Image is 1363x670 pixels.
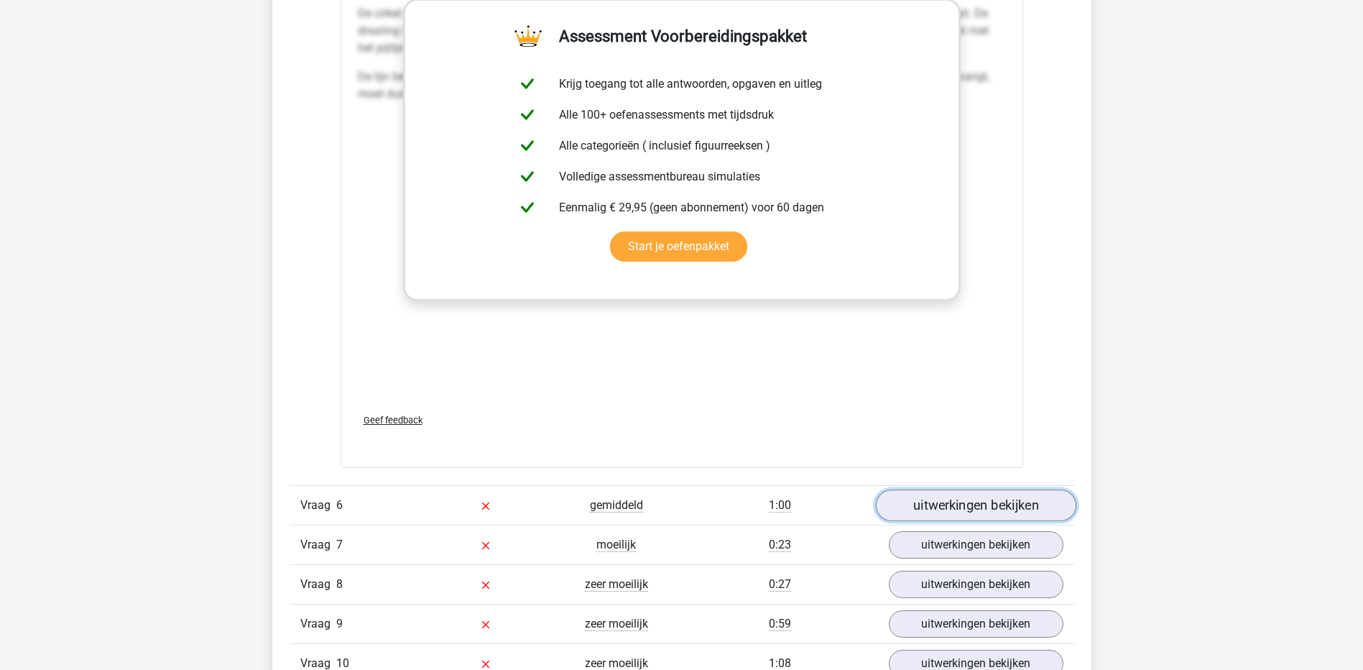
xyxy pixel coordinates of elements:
span: 10 [336,656,349,670]
a: Start je oefenpakket [610,231,747,262]
span: gemiddeld [590,498,643,513]
a: uitwerkingen bekijken [889,610,1063,638]
span: 7 [336,538,343,551]
span: Vraag [300,576,336,593]
a: uitwerkingen bekijken [875,490,1076,521]
span: Vraag [300,536,336,554]
span: moeilijk [596,538,636,552]
span: Vraag [300,497,336,514]
p: De cirkel draait eerst drie kwartslag tegen de klok in (te zien aan het pijltje op de cirkel). da... [358,5,1006,57]
span: 1:00 [769,498,791,513]
span: 0:27 [769,577,791,592]
span: 6 [336,498,343,512]
span: zeer moeilijk [585,577,648,592]
span: 8 [336,577,343,591]
a: uitwerkingen bekijken [889,531,1063,559]
span: Geef feedback [364,415,422,426]
p: De lijn beweegt steeds een kwartslag met de klok mee binnen de cirkel en draait mee. Het plaatje ... [358,68,1006,103]
span: Vraag [300,615,336,633]
span: 0:59 [769,617,791,631]
a: uitwerkingen bekijken [889,571,1063,598]
span: 9 [336,617,343,630]
span: 0:23 [769,538,791,552]
span: zeer moeilijk [585,617,648,631]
